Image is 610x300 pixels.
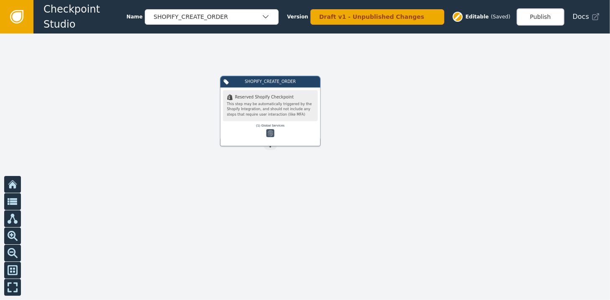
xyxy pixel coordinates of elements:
[232,79,309,85] div: SHOPIFY_CREATE_ORDER
[145,9,279,25] button: SHOPIFY_CREATE_ORDER
[227,101,314,117] div: This step may be automatically triggered by the Shopify Integration, and should not include any s...
[517,8,564,26] button: Publish
[44,2,126,32] span: Checkpoint Studio
[491,13,510,21] div: ( Saved )
[126,13,143,21] span: Name
[310,9,444,25] button: Draft v1 - Unpublished Changes
[319,13,427,21] div: Draft v1 - Unpublished Changes
[573,12,600,22] a: Docs
[287,13,308,21] span: Version
[154,13,261,21] div: SHOPIFY_CREATE_ORDER
[573,12,589,22] span: Docs
[227,94,314,100] div: Reserved Shopify Checkpoint
[223,123,318,129] div: ( 1 ) Global Services
[466,13,489,21] span: Editable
